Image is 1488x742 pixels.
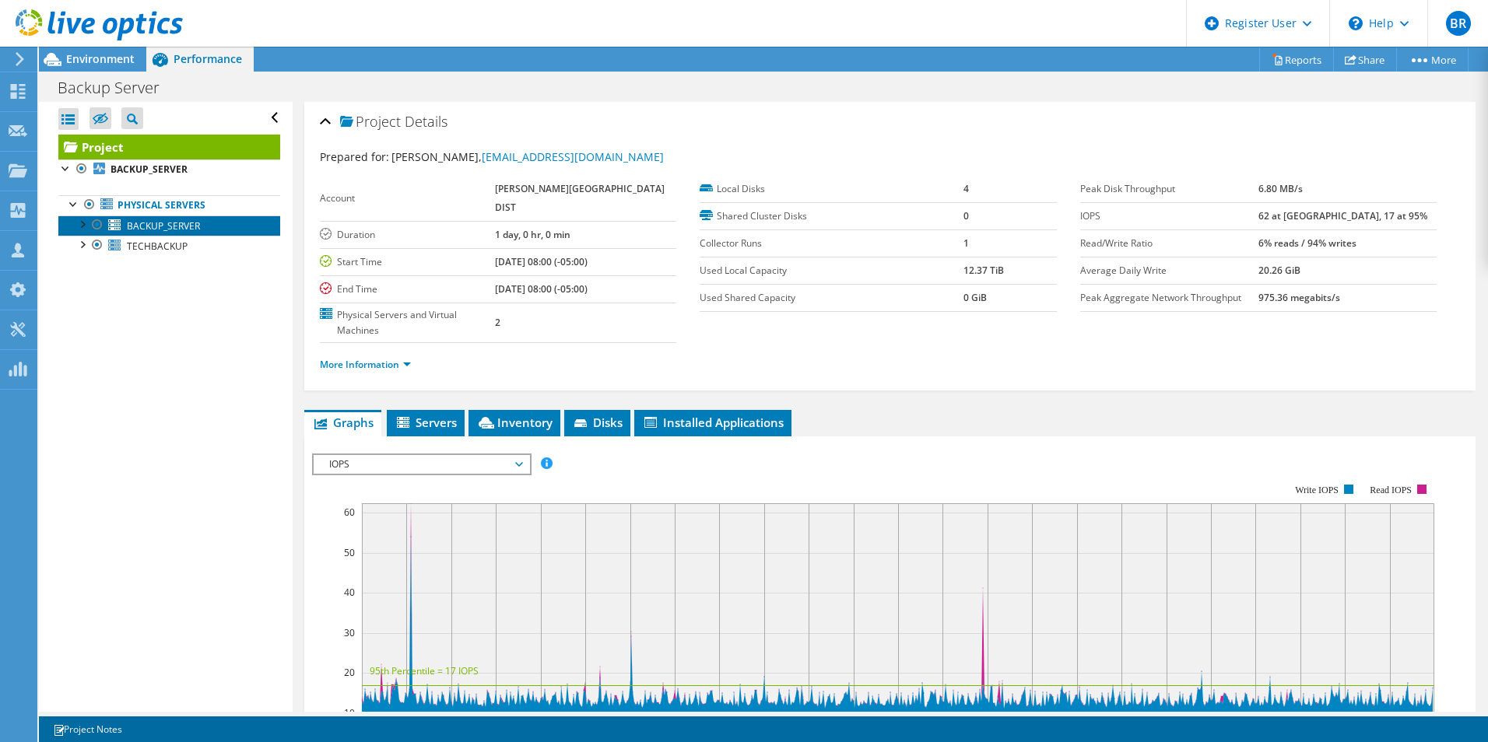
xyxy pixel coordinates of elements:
[127,219,200,233] span: BACKUP_SERVER
[700,236,963,251] label: Collector Runs
[963,236,969,250] b: 1
[963,182,969,195] b: 4
[405,112,447,131] span: Details
[58,215,280,236] a: BACKUP_SERVER
[320,227,495,243] label: Duration
[344,706,355,719] text: 10
[1258,182,1303,195] b: 6.80 MB/s
[1396,47,1469,72] a: More
[340,114,401,130] span: Project
[1080,208,1258,224] label: IOPS
[700,263,963,278] label: Used Local Capacity
[320,307,495,338] label: Physical Servers and Virtual Machines
[174,51,242,66] span: Performance
[495,228,570,241] b: 1 day, 0 hr, 0 min
[66,51,135,66] span: Environment
[320,282,495,297] label: End Time
[58,135,280,159] a: Project
[111,163,188,176] b: BACKUP_SERVER
[963,264,1004,277] b: 12.37 TiB
[1080,290,1258,306] label: Peak Aggregate Network Throughput
[700,208,963,224] label: Shared Cluster Disks
[58,159,280,180] a: BACKUP_SERVER
[495,255,588,268] b: [DATE] 08:00 (-05:00)
[1370,485,1412,495] text: Read IOPS
[321,455,521,474] span: IOPS
[1349,16,1363,30] svg: \n
[58,236,280,256] a: TECHBACKUP
[963,291,987,304] b: 0 GiB
[700,181,963,197] label: Local Disks
[370,664,479,677] text: 95th Percentile = 17 IOPS
[700,290,963,306] label: Used Shared Capacity
[495,282,588,296] b: [DATE] 08:00 (-05:00)
[495,316,500,329] b: 2
[344,626,355,639] text: 30
[1258,209,1427,222] b: 62 at [GEOGRAPHIC_DATA], 17 at 95%
[312,415,374,430] span: Graphs
[320,149,389,164] label: Prepared for:
[1258,291,1340,304] b: 975.36 megabits/s
[320,191,495,206] label: Account
[395,415,457,430] span: Servers
[344,666,355,679] text: 20
[344,546,355,559] text: 50
[344,506,355,519] text: 60
[1080,236,1258,251] label: Read/Write Ratio
[1446,11,1471,36] span: BR
[1080,263,1258,278] label: Average Daily Write
[1080,181,1258,197] label: Peak Disk Throughput
[42,719,133,739] a: Project Notes
[320,358,411,371] a: More Information
[482,149,664,164] a: [EMAIL_ADDRESS][DOMAIN_NAME]
[1333,47,1397,72] a: Share
[1259,47,1334,72] a: Reports
[1258,236,1356,250] b: 6% reads / 94% writes
[963,209,969,222] b: 0
[476,415,553,430] span: Inventory
[495,182,665,214] b: [PERSON_NAME][GEOGRAPHIC_DATA] DIST
[1258,264,1300,277] b: 20.26 GiB
[51,79,184,96] h1: Backup Server
[320,254,495,270] label: Start Time
[572,415,623,430] span: Disks
[127,240,188,253] span: TECHBACKUP
[391,149,664,164] span: [PERSON_NAME],
[1295,485,1339,495] text: Write IOPS
[58,195,280,215] a: Physical Servers
[344,586,355,599] text: 40
[642,415,784,430] span: Installed Applications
